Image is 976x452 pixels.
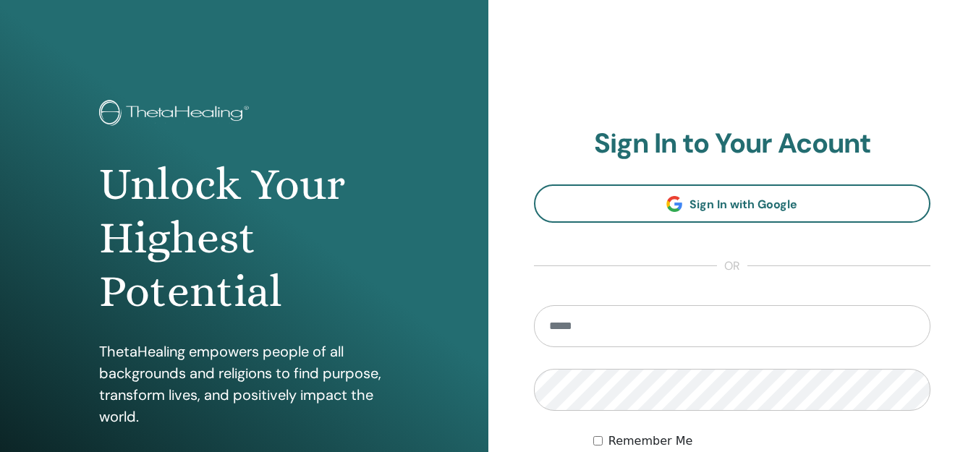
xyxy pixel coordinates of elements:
[593,432,930,450] div: Keep me authenticated indefinitely or until I manually logout
[99,158,389,319] h1: Unlock Your Highest Potential
[608,432,693,450] label: Remember Me
[689,197,797,212] span: Sign In with Google
[99,341,389,427] p: ThetaHealing empowers people of all backgrounds and religions to find purpose, transform lives, a...
[534,184,931,223] a: Sign In with Google
[534,127,931,161] h2: Sign In to Your Acount
[717,257,747,275] span: or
